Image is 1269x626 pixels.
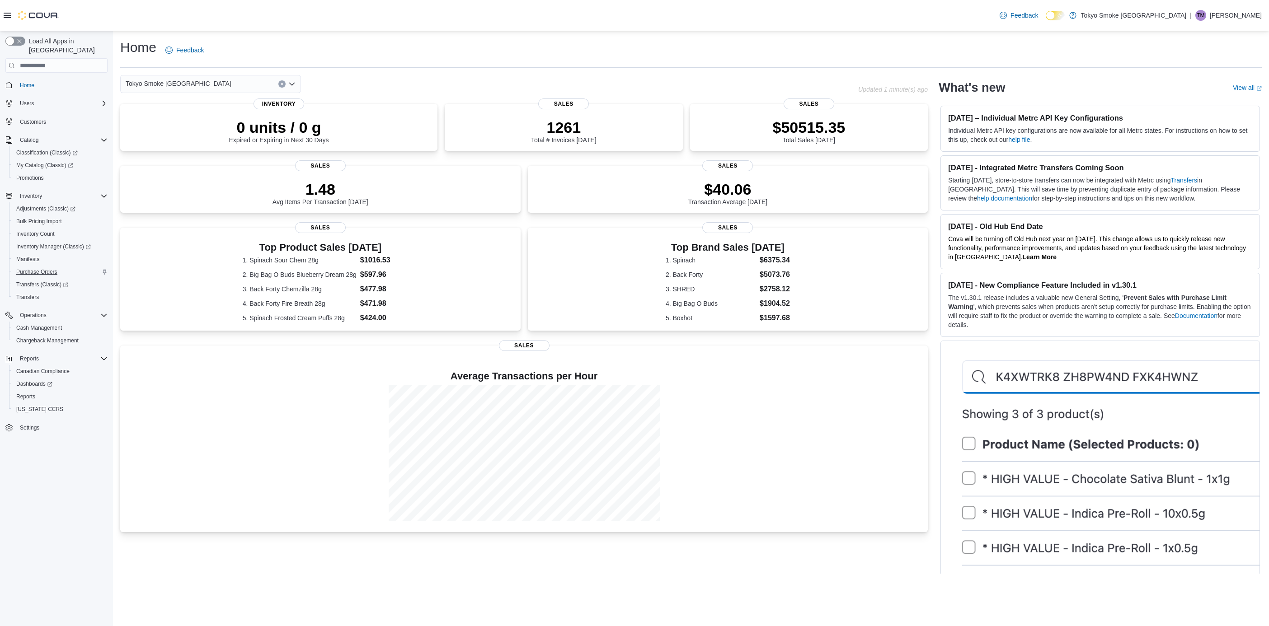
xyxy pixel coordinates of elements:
[760,313,790,323] dd: $1597.68
[2,97,111,110] button: Users
[760,284,790,294] dd: $2758.12
[9,202,111,215] a: Adjustments (Classic)
[9,390,111,403] button: Reports
[20,312,47,319] span: Operations
[13,229,108,239] span: Inventory Count
[16,368,70,375] span: Canadian Compliance
[531,118,596,136] p: 1261
[9,403,111,416] button: [US_STATE] CCRS
[16,268,57,276] span: Purchase Orders
[1008,136,1030,143] a: help file
[784,98,834,109] span: Sales
[939,80,1005,95] h2: What's new
[538,98,589,109] span: Sales
[9,365,111,378] button: Canadian Compliance
[13,322,108,333] span: Cash Management
[9,215,111,228] button: Bulk Pricing Import
[273,180,368,206] div: Avg Items Per Transaction [DATE]
[1256,86,1262,91] svg: External link
[16,337,79,344] span: Chargeback Management
[20,82,34,89] span: Home
[1170,177,1197,184] a: Transfers
[688,180,768,206] div: Transaction Average [DATE]
[16,162,73,169] span: My Catalog (Classic)
[16,135,108,145] span: Catalog
[1233,84,1262,91] a: View allExternal link
[760,298,790,309] dd: $1904.52
[16,353,42,364] button: Reports
[1197,10,1204,21] span: TM
[2,190,111,202] button: Inventory
[16,393,35,400] span: Reports
[243,256,357,265] dt: 1. Spinach Sour Chem 28g
[20,424,39,431] span: Settings
[18,11,59,20] img: Cova
[1023,253,1057,261] strong: Learn More
[243,299,357,308] dt: 4. Back Forty Fire Breath 28g
[13,203,79,214] a: Adjustments (Classic)
[16,117,50,127] a: Customers
[13,292,108,303] span: Transfers
[666,313,756,322] dt: 5. Boxhot
[948,126,1252,144] p: Individual Metrc API key configurations are now available for all Metrc states. For instructions ...
[243,270,357,279] dt: 2. Big Bag O Buds Blueberry Dream 28g
[666,285,756,294] dt: 3. SHRED
[243,313,357,322] dt: 5. Spinach Frosted Cream Puffs 28g
[9,278,111,291] a: Transfers (Classic)
[13,266,108,277] span: Purchase Orders
[5,75,108,458] nav: Complex example
[948,113,1252,122] h3: [DATE] – Individual Metrc API Key Configurations
[13,292,42,303] a: Transfers
[996,6,1042,24] a: Feedback
[948,163,1252,172] h3: [DATE] - Integrated Metrc Transfers Coming Soon
[13,378,108,389] span: Dashboards
[666,242,790,253] h3: Top Brand Sales [DATE]
[13,366,108,377] span: Canadian Compliance
[13,279,72,290] a: Transfers (Classic)
[1175,312,1217,319] a: Documentation
[16,218,62,225] span: Bulk Pricing Import
[16,380,52,388] span: Dashboards
[531,118,596,144] div: Total # Invoices [DATE]
[1190,10,1192,21] p: |
[360,313,398,323] dd: $424.00
[16,281,68,288] span: Transfers (Classic)
[499,340,550,351] span: Sales
[20,118,46,126] span: Customers
[13,335,82,346] a: Chargeback Management
[1081,10,1187,21] p: Tokyo Smoke [GEOGRAPHIC_DATA]
[20,192,42,200] span: Inventory
[773,118,846,136] p: $50515.35
[127,371,921,382] h4: Average Transactions per Hour
[16,98,108,109] span: Users
[9,253,111,266] button: Manifests
[13,266,61,277] a: Purchase Orders
[16,98,38,109] button: Users
[176,46,204,55] span: Feedback
[13,147,81,158] a: Classification (Classic)
[20,136,38,144] span: Catalog
[13,391,108,402] span: Reports
[2,309,111,322] button: Operations
[16,116,108,127] span: Customers
[13,279,108,290] span: Transfers (Classic)
[13,216,66,227] a: Bulk Pricing Import
[295,222,346,233] span: Sales
[360,298,398,309] dd: $471.98
[1010,11,1038,20] span: Feedback
[9,159,111,172] a: My Catalog (Classic)
[295,160,346,171] span: Sales
[16,422,43,433] a: Settings
[666,256,756,265] dt: 1. Spinach
[13,216,108,227] span: Bulk Pricing Import
[13,160,77,171] a: My Catalog (Classic)
[948,222,1252,231] h3: [DATE] - Old Hub End Date
[1046,11,1065,20] input: Dark Mode
[760,269,790,280] dd: $5073.76
[13,147,108,158] span: Classification (Classic)
[243,285,357,294] dt: 3. Back Forty Chemzilla 28g
[13,404,67,415] a: [US_STATE] CCRS
[16,353,108,364] span: Reports
[13,241,108,252] span: Inventory Manager (Classic)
